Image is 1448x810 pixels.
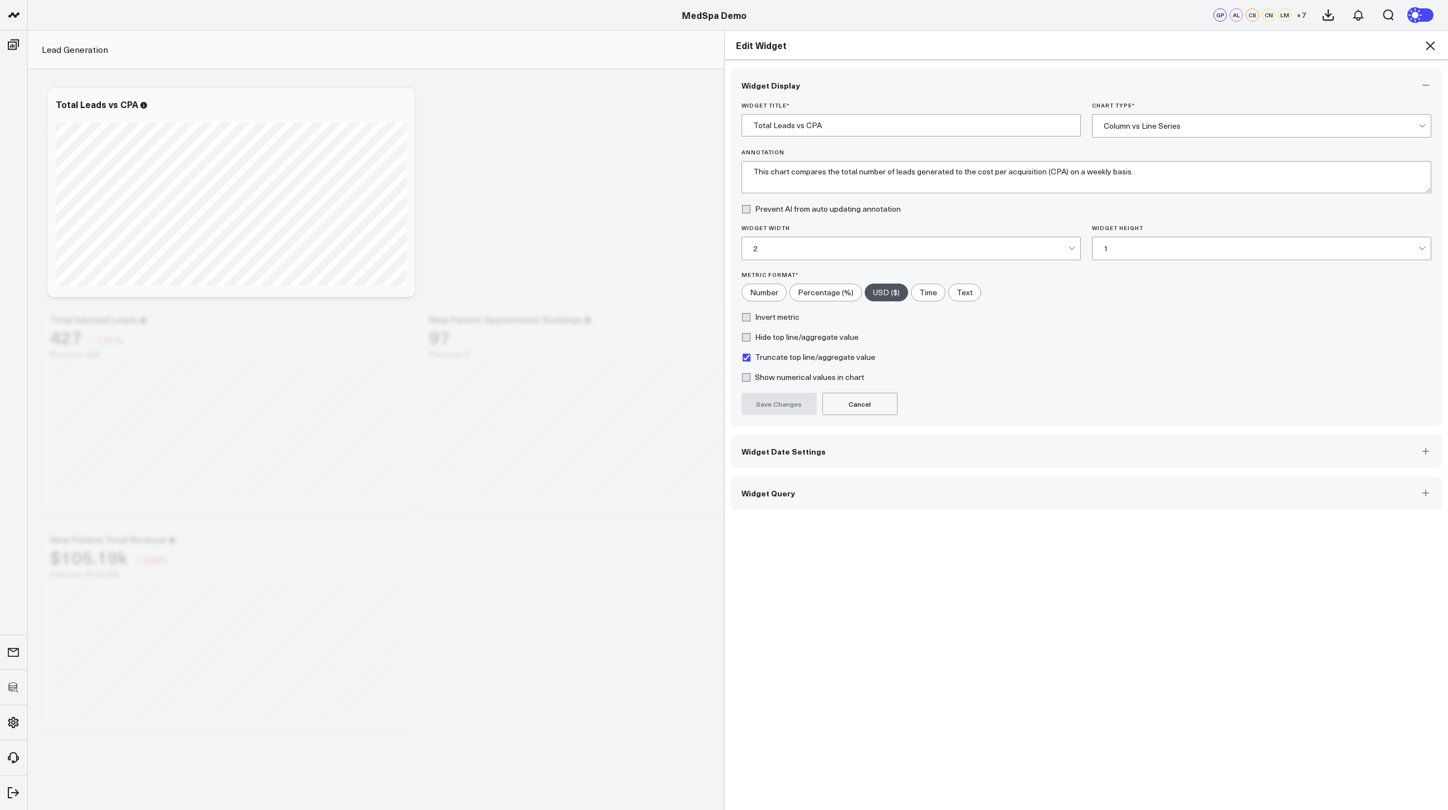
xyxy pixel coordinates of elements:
h2: Edit Widget [736,39,1437,51]
div: CN [1262,8,1275,22]
div: Column vs Line Series [1104,121,1418,130]
label: Widget Title * [742,102,1081,109]
label: Number [742,284,787,301]
div: GP [1213,8,1227,22]
label: USD ($) [865,284,908,301]
button: Widget Query [730,476,1443,510]
input: Enter your widget title [742,114,1081,136]
label: Invert metric [742,313,799,321]
label: Annotation [742,149,1432,155]
label: Prevent AI from auto updating annotation [742,204,901,213]
label: Hide top line/aggregate value [742,333,859,341]
label: Chart Type * [1092,102,1431,109]
label: Percentage (%) [789,284,862,301]
label: Widget Width [742,225,1081,231]
button: +7 [1294,8,1308,22]
textarea: This chart compares the total number of leads generated to the cost per acquisition (CPA) on a we... [742,161,1432,193]
label: Show numerical values in chart [742,373,864,382]
label: Time [911,284,945,301]
span: Widget Display [742,81,800,90]
span: Widget Date Settings [742,447,826,456]
label: Text [948,284,981,301]
div: AL [1230,8,1243,22]
label: Metric Format* [742,271,1432,278]
button: Widget Display [730,69,1443,102]
span: + 7 [1296,11,1306,19]
div: 2 [753,244,1068,253]
button: Save Changes [742,393,817,415]
div: 1 [1104,244,1418,253]
label: Widget Height [1092,225,1431,231]
span: Widget Query [742,489,795,497]
a: MedSpa Demo [682,9,747,21]
div: CS [1246,8,1259,22]
button: Widget Date Settings [730,435,1443,468]
button: Cancel [822,393,898,415]
div: LM [1278,8,1291,22]
label: Truncate top line/aggregate value [742,353,875,362]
